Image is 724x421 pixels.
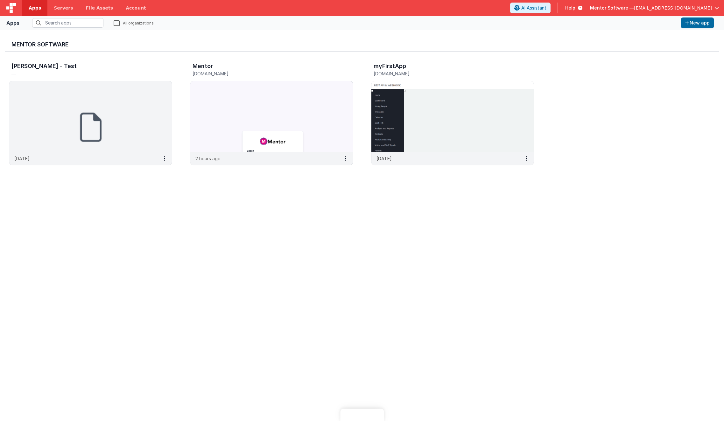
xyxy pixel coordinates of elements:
p: [DATE] [14,155,30,162]
span: Help [565,5,575,11]
h3: [PERSON_NAME] - Test [11,63,77,69]
button: New app [681,17,714,28]
h3: myFirstApp [374,63,406,69]
input: Search apps [32,18,103,28]
span: Servers [54,5,73,11]
h5: [DOMAIN_NAME] [193,71,337,76]
span: Mentor Software — [590,5,634,11]
span: Apps [29,5,41,11]
span: AI Assistant [521,5,546,11]
h3: Mentor [193,63,213,69]
h5: — [11,71,156,76]
button: AI Assistant [510,3,551,13]
span: [EMAIL_ADDRESS][DOMAIN_NAME] [634,5,712,11]
label: All organizations [114,20,154,26]
div: Apps [6,19,19,27]
p: [DATE] [376,155,392,162]
span: File Assets [86,5,113,11]
h3: Mentor Software [11,41,713,48]
button: Mentor Software — [EMAIL_ADDRESS][DOMAIN_NAME] [590,5,719,11]
h5: [DOMAIN_NAME] [374,71,518,76]
p: 2 hours ago [195,155,221,162]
